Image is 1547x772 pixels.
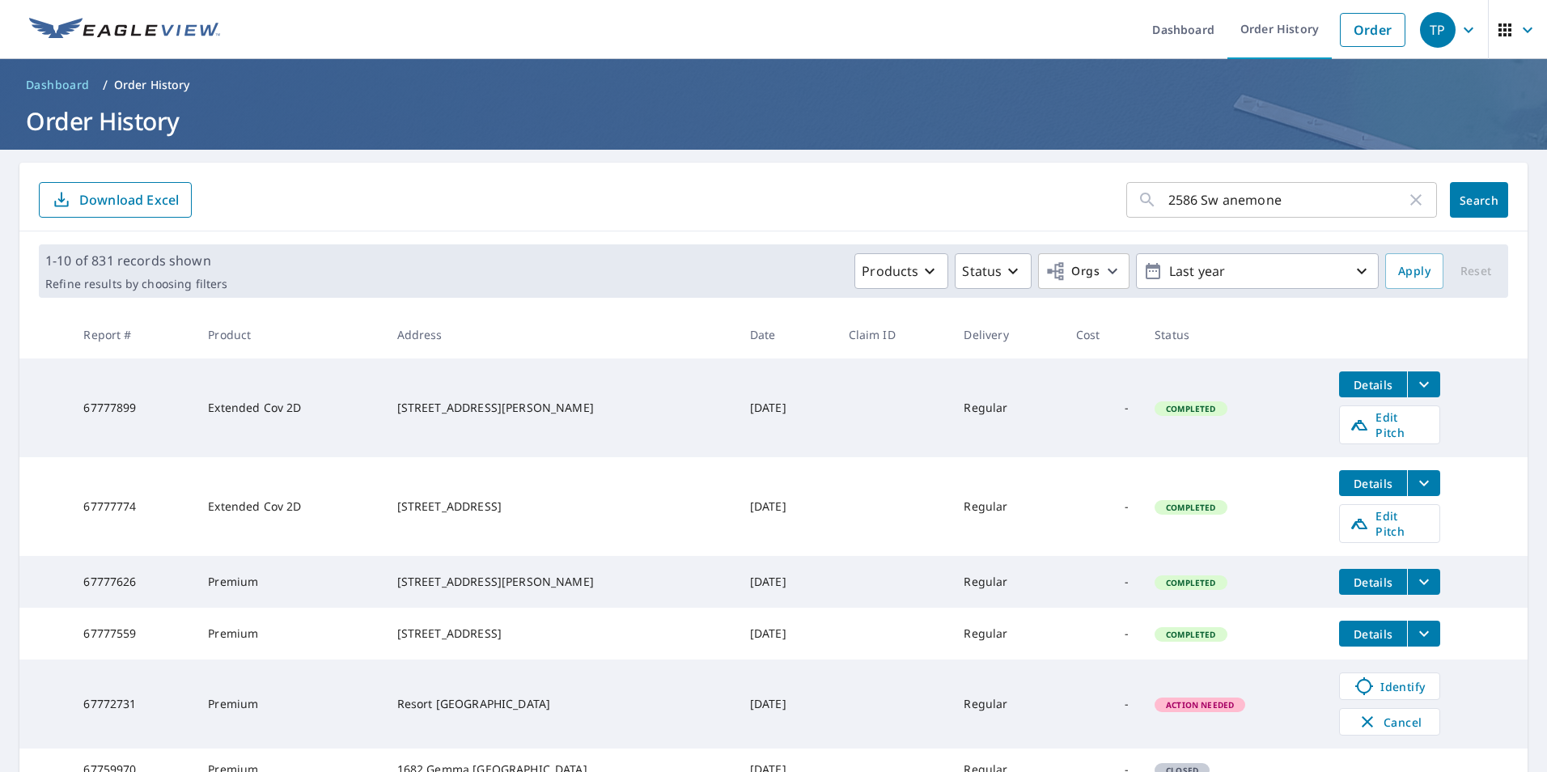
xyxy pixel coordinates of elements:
div: TP [1420,12,1456,48]
button: detailsBtn-67777559 [1339,621,1407,647]
a: Edit Pitch [1339,504,1440,543]
input: Address, Report #, Claim ID, etc. [1168,177,1406,223]
a: Edit Pitch [1339,405,1440,444]
button: detailsBtn-67777899 [1339,371,1407,397]
span: Details [1349,377,1397,392]
th: Cost [1063,311,1142,358]
button: filesDropdownBtn-67777774 [1407,470,1440,496]
button: Last year [1136,253,1379,289]
td: Regular [951,457,1062,556]
button: Cancel [1339,708,1440,736]
span: Completed [1156,577,1225,588]
td: Regular [951,608,1062,660]
p: Products [862,261,918,281]
span: Details [1349,575,1397,590]
button: Status [955,253,1032,289]
td: 67777559 [70,608,195,660]
p: Download Excel [79,191,179,209]
button: detailsBtn-67777774 [1339,470,1407,496]
span: Search [1463,193,1495,208]
td: - [1063,660,1142,749]
span: Completed [1156,629,1225,640]
div: Resort [GEOGRAPHIC_DATA] [397,696,724,712]
div: [STREET_ADDRESS][PERSON_NAME] [397,574,724,590]
button: filesDropdownBtn-67777899 [1407,371,1440,397]
p: 1-10 of 831 records shown [45,251,227,270]
span: Details [1349,476,1397,491]
td: Premium [195,556,384,608]
span: Completed [1156,403,1225,414]
td: [DATE] [737,556,836,608]
p: Order History [114,77,190,93]
button: Products [854,253,948,289]
span: Dashboard [26,77,90,93]
p: Last year [1163,257,1352,286]
th: Status [1142,311,1326,358]
td: Regular [951,358,1062,457]
td: 67777899 [70,358,195,457]
td: [DATE] [737,358,836,457]
td: - [1063,556,1142,608]
span: Details [1349,626,1397,642]
button: filesDropdownBtn-67777559 [1407,621,1440,647]
div: [STREET_ADDRESS] [397,626,724,642]
li: / [103,75,108,95]
span: Orgs [1045,261,1100,282]
span: Cancel [1356,712,1423,732]
td: 67772731 [70,660,195,749]
span: Edit Pitch [1350,508,1430,539]
button: Apply [1385,253,1443,289]
button: Download Excel [39,182,192,218]
td: Premium [195,608,384,660]
td: - [1063,457,1142,556]
div: [STREET_ADDRESS][PERSON_NAME] [397,400,724,416]
img: EV Logo [29,18,220,42]
a: Order [1340,13,1405,47]
td: Extended Cov 2D [195,457,384,556]
nav: breadcrumb [19,72,1528,98]
button: detailsBtn-67777626 [1339,569,1407,595]
div: [STREET_ADDRESS] [397,498,724,515]
button: filesDropdownBtn-67777626 [1407,569,1440,595]
span: Completed [1156,502,1225,513]
td: Regular [951,660,1062,749]
h1: Order History [19,104,1528,138]
span: Apply [1398,261,1430,282]
td: [DATE] [737,660,836,749]
th: Claim ID [836,311,952,358]
td: [DATE] [737,457,836,556]
a: Identify [1339,672,1440,700]
span: Edit Pitch [1350,409,1430,440]
td: 67777626 [70,556,195,608]
td: - [1063,358,1142,457]
td: 67777774 [70,457,195,556]
p: Status [962,261,1002,281]
td: Regular [951,556,1062,608]
td: - [1063,608,1142,660]
th: Address [384,311,737,358]
span: Identify [1350,677,1430,696]
th: Delivery [951,311,1062,358]
td: Premium [195,660,384,749]
p: Refine results by choosing filters [45,277,227,291]
th: Date [737,311,836,358]
th: Product [195,311,384,358]
th: Report # [70,311,195,358]
button: Search [1450,182,1508,218]
a: Dashboard [19,72,96,98]
span: Action Needed [1156,699,1244,710]
td: [DATE] [737,608,836,660]
button: Orgs [1038,253,1130,289]
td: Extended Cov 2D [195,358,384,457]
